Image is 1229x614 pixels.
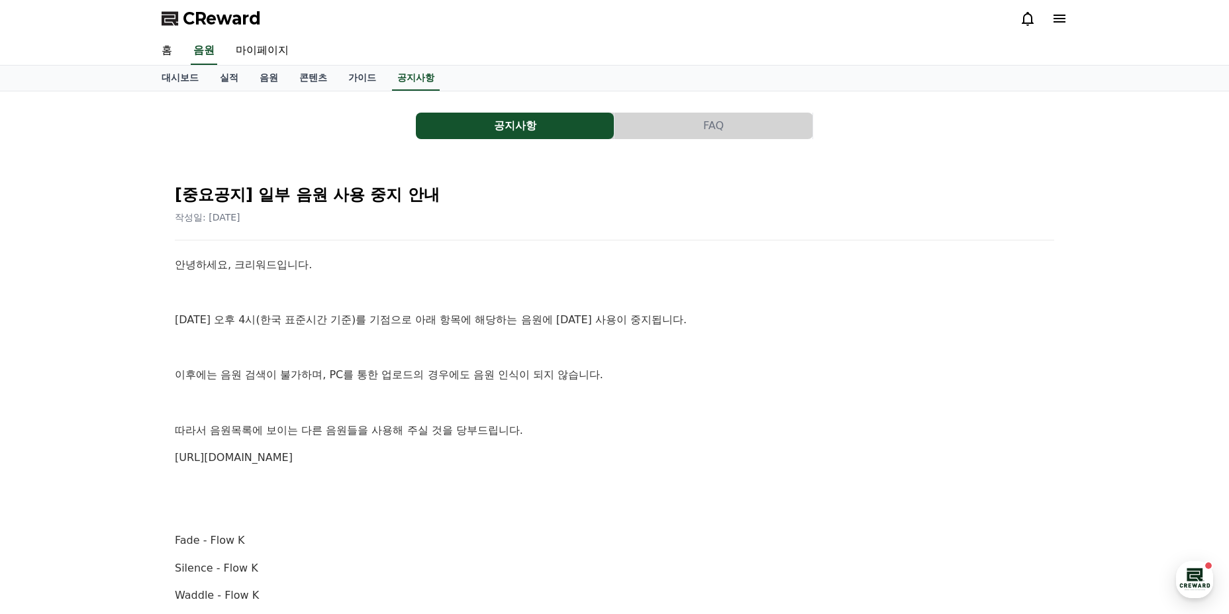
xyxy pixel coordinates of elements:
p: 따라서 음원목록에 보이는 다른 음원들을 사용해 주실 것을 당부드립니다. [175,422,1054,439]
p: Waddle - Flow K [175,587,1054,604]
a: 실적 [209,66,249,91]
a: 홈 [151,37,183,65]
a: 공지사항 [416,113,614,139]
p: [DATE] 오후 4시(한국 표준시간 기준)를 기점으로 아래 항목에 해당하는 음원에 [DATE] 사용이 중지됩니다. [175,311,1054,329]
button: 공지사항 [416,113,614,139]
a: 콘텐츠 [289,66,338,91]
p: 안녕하세요, 크리워드입니다. [175,256,1054,274]
p: Silence - Flow K [175,560,1054,577]
h2: [중요공지] 일부 음원 사용 중지 안내 [175,184,1054,205]
a: 공지사항 [392,66,440,91]
a: 음원 [249,66,289,91]
a: CReward [162,8,261,29]
a: 마이페이지 [225,37,299,65]
p: 이후에는 음원 검색이 불가하며, PC를 통한 업로드의 경우에도 음원 인식이 되지 않습니다. [175,366,1054,384]
button: FAQ [614,113,812,139]
a: 가이드 [338,66,387,91]
span: 작성일: [DATE] [175,212,240,223]
p: Fade - Flow K [175,532,1054,549]
a: [URL][DOMAIN_NAME] [175,451,293,464]
span: CReward [183,8,261,29]
a: 대시보드 [151,66,209,91]
a: 음원 [191,37,217,65]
